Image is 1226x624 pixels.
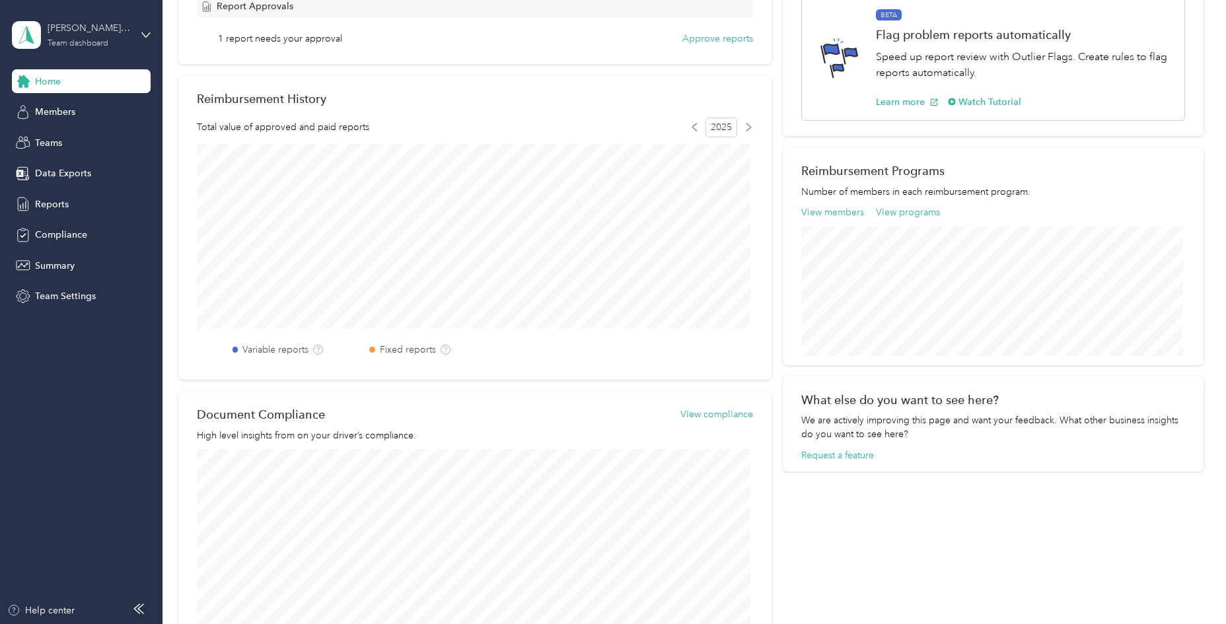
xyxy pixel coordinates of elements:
h2: Reimbursement Programs [801,164,1184,178]
span: Members [35,105,75,119]
button: Request a feature [801,448,874,462]
label: Variable reports [242,343,308,357]
h2: Reimbursement History [197,92,326,106]
span: Team Settings [35,289,96,303]
button: View programs [876,205,940,219]
iframe: Everlance-gr Chat Button Frame [1152,550,1226,624]
label: Fixed reports [380,343,436,357]
span: 1 report needs your approval [218,32,342,46]
span: BETA [876,9,902,21]
p: High level insights from on your driver’s compliance. [197,429,753,442]
span: Reports [35,197,69,211]
button: Watch Tutorial [948,95,1021,109]
h2: Document Compliance [197,407,325,421]
div: [PERSON_NAME][EMAIL_ADDRESS][PERSON_NAME][DOMAIN_NAME] [48,21,130,35]
span: Data Exports [35,166,91,180]
p: Speed up report review with Outlier Flags. Create rules to flag reports automatically. [876,49,1170,81]
div: We are actively improving this page and want your feedback. What other business insights do you w... [801,413,1184,441]
span: Teams [35,136,62,150]
span: Total value of approved and paid reports [197,120,369,134]
span: Home [35,75,61,88]
p: Number of members in each reimbursement program. [801,185,1184,199]
button: Help center [7,604,75,617]
h1: Flag problem reports automatically [876,28,1170,42]
span: 2025 [705,118,737,137]
span: Compliance [35,228,87,242]
button: View members [801,205,864,219]
button: Learn more [876,95,939,109]
span: Summary [35,259,75,273]
div: Team dashboard [48,40,108,48]
button: Approve reports [682,32,753,46]
div: What else do you want to see here? [801,393,1184,407]
button: View compliance [680,407,753,421]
